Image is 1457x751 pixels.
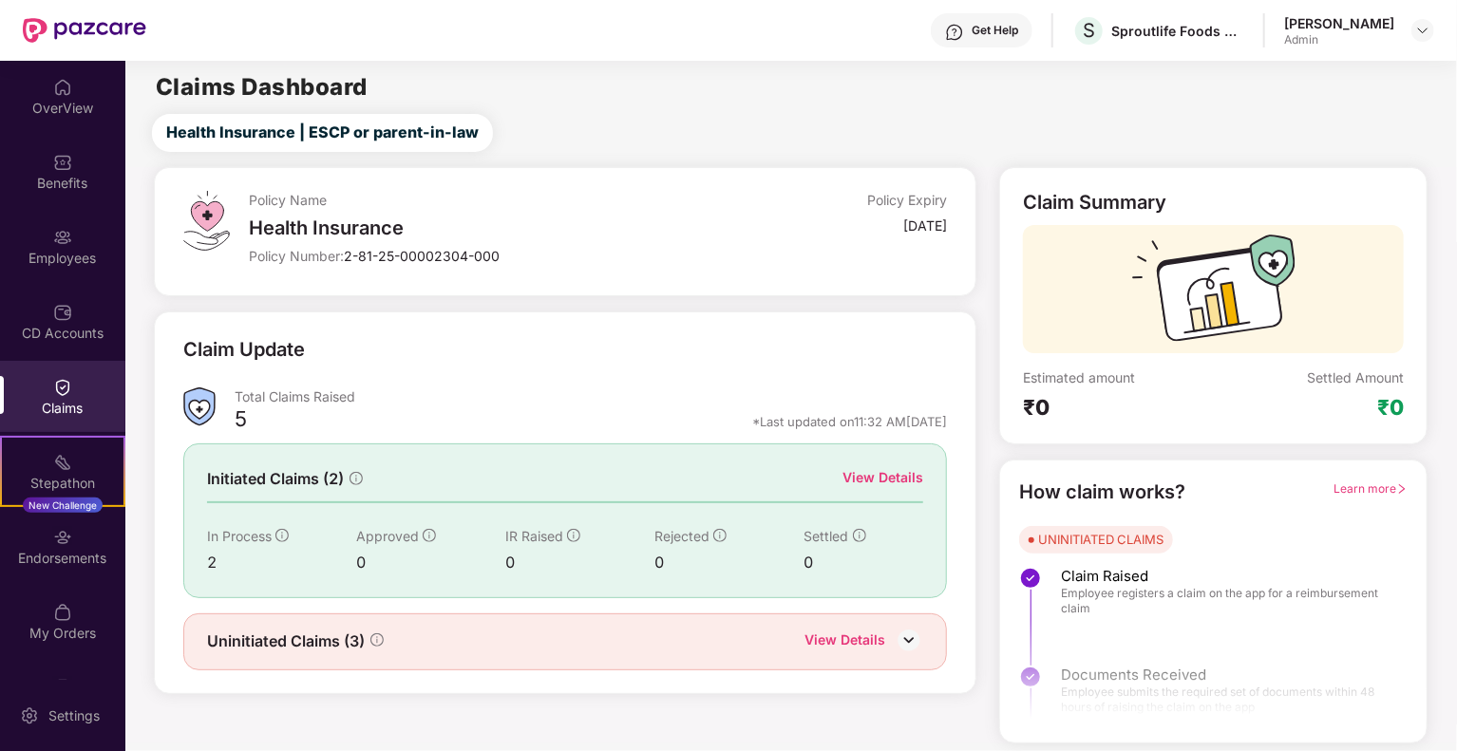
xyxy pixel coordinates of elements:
[654,551,804,574] div: 0
[53,78,72,97] img: svg+xml;base64,PHN2ZyBpZD0iSG9tZSIgeG1sbnM9Imh0dHA6Ly93d3cudzMub3JnLzIwMDAvc3ZnIiB3aWR0aD0iMjAiIG...
[53,528,72,547] img: svg+xml;base64,PHN2ZyBpZD0iRW5kb3JzZW1lbnRzIiB4bWxucz0iaHR0cDovL3d3dy53My5vcmcvMjAwMC9zdmciIHdpZH...
[1307,368,1404,386] div: Settled Amount
[43,706,105,725] div: Settings
[804,629,885,654] div: View Details
[1377,394,1404,421] div: ₹0
[53,453,72,472] img: svg+xml;base64,PHN2ZyB4bWxucz0iaHR0cDovL3d3dy53My5vcmcvMjAwMC9zdmciIHdpZHRoPSIyMSIgaGVpZ2h0PSIyMC...
[804,528,849,544] span: Settled
[207,551,356,574] div: 2
[356,528,419,544] span: Approved
[207,467,344,491] span: Initiated Claims (2)
[867,191,947,209] div: Policy Expiry
[156,76,368,99] h2: Claims Dashboard
[249,247,714,265] div: Policy Number:
[370,633,384,647] span: info-circle
[235,405,247,438] div: 5
[505,551,654,574] div: 0
[1132,235,1296,353] img: svg+xml;base64,PHN2ZyB3aWR0aD0iMTcyIiBoZWlnaHQ9IjExMyIgdmlld0JveD0iMCAwIDE3MiAxMTMiIGZpbGw9Im5vbm...
[183,387,216,426] img: ClaimsSummaryIcon
[853,529,866,542] span: info-circle
[53,603,72,622] img: svg+xml;base64,PHN2ZyBpZD0iTXlfT3JkZXJzIiBkYXRhLW5hbWU9Ik15IE9yZGVycyIgeG1sbnM9Imh0dHA6Ly93d3cudz...
[235,387,948,405] div: Total Claims Raised
[53,678,72,697] img: svg+xml;base64,PHN2ZyBpZD0iVXBkYXRlZCIgeG1sbnM9Imh0dHA6Ly93d3cudzMub3JnLzIwMDAvc3ZnIiB3aWR0aD0iMj...
[152,114,493,152] button: Health Insurance | ESCP or parent-in-law
[166,121,479,144] span: Health Insurance | ESCP or parent-in-law
[1284,32,1394,47] div: Admin
[23,18,146,43] img: New Pazcare Logo
[945,23,964,42] img: svg+xml;base64,PHN2ZyBpZD0iSGVscC0zMngzMiIgeG1sbnM9Imh0dHA6Ly93d3cudzMub3JnLzIwMDAvc3ZnIiB3aWR0aD...
[20,706,39,725] img: svg+xml;base64,PHN2ZyBpZD0iU2V0dGluZy0yMHgyMCIgeG1sbnM9Imh0dHA6Ly93d3cudzMub3JnLzIwMDAvc3ZnIiB3aW...
[249,216,714,239] div: Health Insurance
[53,378,72,397] img: svg+xml;base64,PHN2ZyBpZD0iQ2xhaW0iIHhtbG5zPSJodHRwOi8vd3d3LnczLm9yZy8yMDAwL3N2ZyIgd2lkdGg9IjIwIi...
[53,153,72,172] img: svg+xml;base64,PHN2ZyBpZD0iQmVuZWZpdHMiIHhtbG5zPSJodHRwOi8vd3d3LnczLm9yZy8yMDAwL3N2ZyIgd2lkdGg9Ij...
[895,626,923,654] img: DownIcon
[1111,22,1244,40] div: Sproutlife Foods Private Limited
[249,191,714,209] div: Policy Name
[23,498,103,513] div: New Challenge
[1083,19,1095,42] span: S
[1023,191,1166,214] div: Claim Summary
[1334,481,1408,496] span: Learn more
[1284,14,1394,32] div: [PERSON_NAME]
[903,216,947,235] div: [DATE]
[2,474,123,493] div: Stepathon
[1023,368,1214,386] div: Estimated amount
[1023,394,1214,421] div: ₹0
[207,528,272,544] span: In Process
[183,191,230,251] img: svg+xml;base64,PHN2ZyB4bWxucz0iaHR0cDovL3d3dy53My5vcmcvMjAwMC9zdmciIHdpZHRoPSI0OS4zMiIgaGVpZ2h0PS...
[1061,567,1389,586] span: Claim Raised
[1396,483,1408,495] span: right
[275,529,289,542] span: info-circle
[344,248,500,264] span: 2-81-25-00002304-000
[53,303,72,322] img: svg+xml;base64,PHN2ZyBpZD0iQ0RfQWNjb3VudHMiIGRhdGEtbmFtZT0iQ0QgQWNjb3VudHMiIHhtbG5zPSJodHRwOi8vd3...
[53,228,72,247] img: svg+xml;base64,PHN2ZyBpZD0iRW1wbG95ZWVzIiB4bWxucz0iaHR0cDovL3d3dy53My5vcmcvMjAwMC9zdmciIHdpZHRoPS...
[1038,530,1164,549] div: UNINITIATED CLAIMS
[207,629,365,653] span: Uninitiated Claims (3)
[1019,478,1185,507] div: How claim works?
[1415,23,1430,38] img: svg+xml;base64,PHN2ZyBpZD0iRHJvcGRvd24tMzJ4MzIiIHhtbG5zPSJodHRwOi8vd3d3LnczLm9yZy8yMDAwL3N2ZyIgd2...
[713,529,727,542] span: info-circle
[804,551,924,574] div: 0
[1061,586,1389,616] span: Employee registers a claim on the app for a reimbursement claim
[972,23,1018,38] div: Get Help
[183,335,305,365] div: Claim Update
[1019,567,1042,590] img: svg+xml;base64,PHN2ZyBpZD0iU3RlcC1Eb25lLTMyeDMyIiB4bWxucz0iaHR0cDovL3d3dy53My5vcmcvMjAwMC9zdmciIH...
[350,472,363,485] span: info-circle
[842,467,923,488] div: View Details
[356,551,505,574] div: 0
[423,529,436,542] span: info-circle
[505,528,563,544] span: IR Raised
[567,529,580,542] span: info-circle
[752,413,947,430] div: *Last updated on 11:32 AM[DATE]
[654,528,710,544] span: Rejected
